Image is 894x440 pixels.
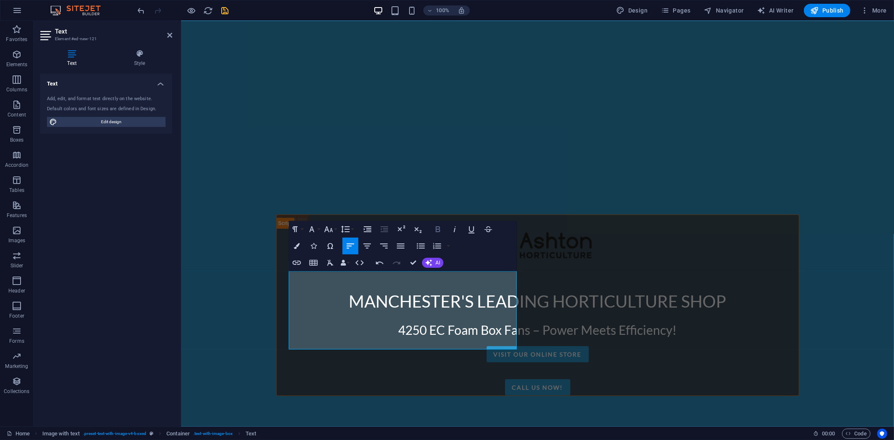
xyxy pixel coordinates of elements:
button: Underline (Ctrl+U) [464,221,479,238]
p: Forms [9,338,24,344]
button: Line Height [339,221,355,238]
button: Click here to leave preview mode and continue editing [187,5,197,16]
button: Usercentrics [877,429,887,439]
span: : [828,430,829,437]
span: Click to select. Double-click to edit [246,429,256,439]
p: Marketing [5,363,28,370]
button: Paragraph Format [289,221,305,238]
button: Align Justify [393,238,409,254]
a: Click to cancel selection. Double-click to open Pages [7,429,30,439]
h2: Text [55,28,172,35]
button: Insert Table [306,254,321,271]
span: Click to select. Double-click to edit [166,429,190,439]
button: AI [422,258,443,268]
span: AI Writer [757,6,794,15]
span: Design [617,6,648,15]
span: . preset-text-with-image-v4-boxed [83,429,146,439]
button: Pages [658,4,694,17]
button: Design [613,4,651,17]
p: Tables [9,187,24,194]
h4: Style [107,49,172,67]
button: Subscript [410,221,426,238]
button: Ordered List [429,238,445,254]
button: Confirm (Ctrl+⏎) [405,254,421,271]
h6: Session time [813,429,835,439]
p: Header [8,287,25,294]
button: Align Left [342,238,358,254]
div: Design (Ctrl+Alt+Y) [613,4,651,17]
button: Increase Indent [360,221,376,238]
button: Ordered List [445,238,452,254]
h6: 100% [436,5,449,16]
button: 100% [423,5,453,16]
button: Publish [804,4,850,17]
span: . text-with-image-box [193,429,233,439]
button: Strikethrough [480,221,496,238]
button: undo [136,5,146,16]
button: More [857,4,890,17]
button: Undo (Ctrl+Z) [372,254,388,271]
button: Align Right [376,238,392,254]
button: Align Center [359,238,375,254]
i: This element is a customizable preset [150,431,153,436]
p: Images [8,237,26,244]
span: Edit design [60,117,163,127]
i: Reload page [204,6,213,16]
p: Slider [10,262,23,269]
p: Collections [4,388,29,395]
button: Superscript [393,221,409,238]
p: Elements [6,61,28,68]
button: Bold (Ctrl+B) [430,221,446,238]
i: On resize automatically adjust zoom level to fit chosen device. [458,7,465,14]
button: HTML [352,254,368,271]
p: Favorites [6,36,27,43]
span: More [860,6,887,15]
h4: Text [40,49,107,67]
p: Columns [6,86,27,93]
span: 00 00 [822,429,835,439]
span: Pages [661,6,690,15]
i: Undo: Edit headline (Ctrl+Z) [137,6,146,16]
button: Code [842,429,871,439]
div: Default colors and font sizes are defined in Design. [47,106,166,113]
button: reload [203,5,213,16]
button: Font Size [322,221,338,238]
button: Navigator [701,4,747,17]
nav: breadcrumb [42,429,257,439]
i: Save (Ctrl+S) [220,6,230,16]
button: Italic (Ctrl+I) [447,221,463,238]
button: Redo (Ctrl+Shift+Z) [389,254,404,271]
p: Features [7,212,27,219]
span: Code [846,429,867,439]
button: Icons [306,238,321,254]
button: Special Characters [322,238,338,254]
button: Clear Formatting [322,254,338,271]
p: Content [8,111,26,118]
button: Colors [289,238,305,254]
span: Click to select. Double-click to edit [42,429,80,439]
span: Navigator [704,6,744,15]
img: Editor Logo [48,5,111,16]
button: Unordered List [413,238,429,254]
p: Boxes [10,137,24,143]
p: Accordion [5,162,29,168]
button: AI Writer [754,4,797,17]
button: save [220,5,230,16]
h3: Element #ed-new-121 [55,35,155,43]
h4: Text [40,74,172,89]
button: Edit design [47,117,166,127]
span: AI [435,260,440,265]
button: Decrease Indent [376,221,392,238]
button: Data Bindings [339,254,351,271]
button: Font Family [306,221,321,238]
button: Insert Link [289,254,305,271]
div: Add, edit, and format text directly on the website. [47,96,166,103]
p: Footer [9,313,24,319]
span: Publish [811,6,844,15]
